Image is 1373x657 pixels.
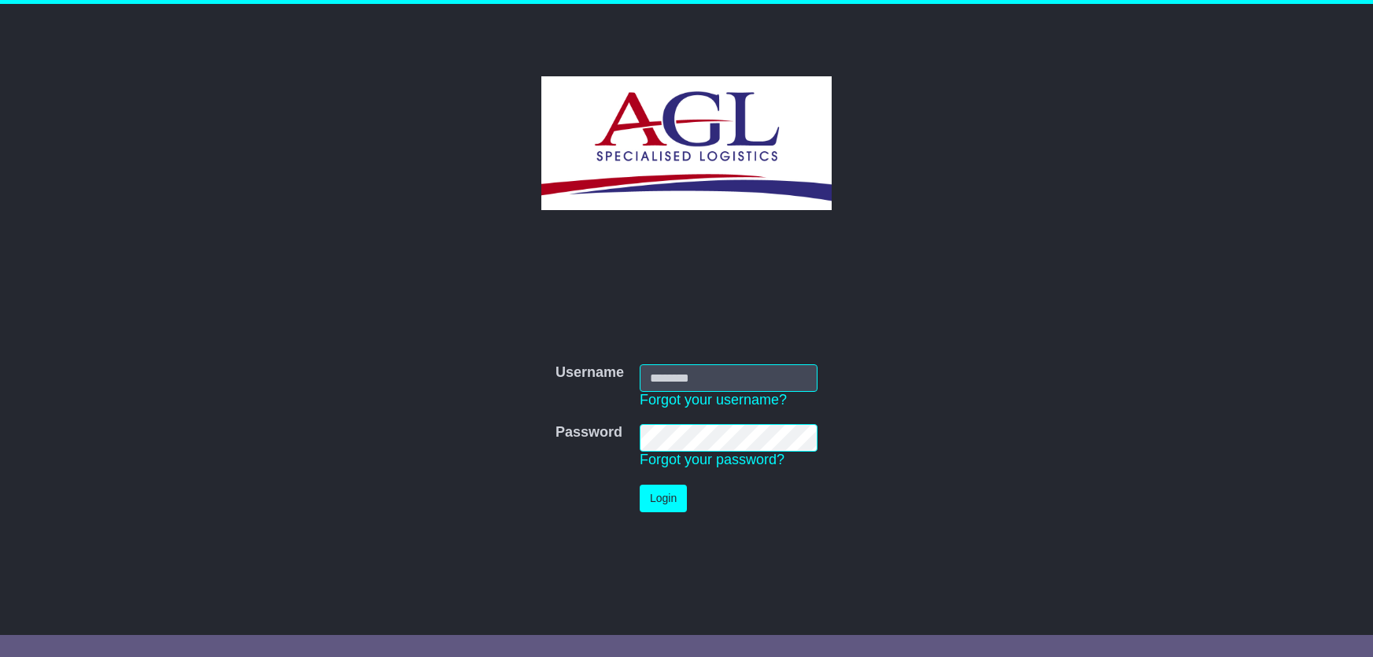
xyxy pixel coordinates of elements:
[541,76,832,210] img: AGL SPECIALISED LOGISTICS
[640,392,787,408] a: Forgot your username?
[640,485,687,512] button: Login
[640,452,784,467] a: Forgot your password?
[555,364,624,382] label: Username
[555,424,622,441] label: Password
